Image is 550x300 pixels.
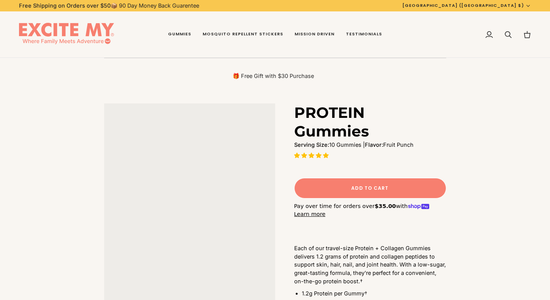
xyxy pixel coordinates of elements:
[289,11,340,58] a: Mission Driven
[197,11,289,58] a: Mosquito Repellent Stickers
[104,103,275,275] div: PROTEIN Gummies
[294,245,446,284] span: Each of our travel-size Protein + Collagen Gummies delivers 1.2 grams of protein and collagen pep...
[203,31,283,37] span: Mosquito Repellent Stickers
[104,72,442,80] p: 🎁 Free Gift with $30 Purchase
[365,141,383,148] strong: Flavor:
[294,141,329,148] strong: Serving Size:
[397,2,537,9] button: [GEOGRAPHIC_DATA] ([GEOGRAPHIC_DATA] $)
[168,31,191,37] span: Gummies
[294,152,330,159] span: 4.96 stars
[294,103,441,141] h1: PROTEIN Gummies
[19,2,111,9] strong: Free Shipping on Orders over $50
[340,11,388,58] a: Testimonials
[302,289,446,298] li: 1.2g Protein per Gummy†
[294,178,446,198] button: Add to Cart
[346,31,382,37] span: Testimonials
[294,141,446,149] p: 10 Gummies | Fruit Punch
[295,31,334,37] span: Mission Driven
[19,2,199,10] p: 📦 90 Day Money Back Guarentee
[19,23,114,46] img: EXCITE MY®
[162,11,197,58] a: Gummies
[351,185,388,192] span: Add to Cart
